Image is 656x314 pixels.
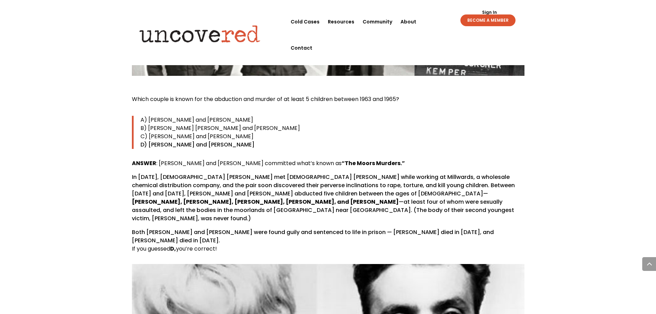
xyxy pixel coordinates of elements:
span: A) [PERSON_NAME] and [PERSON_NAME] [140,116,253,124]
a: Contact [291,35,312,61]
p: D) [PERSON_NAME] and [PERSON_NAME] [140,141,524,149]
p: In [DATE], [DEMOGRAPHIC_DATA] [PERSON_NAME] met [DEMOGRAPHIC_DATA] [PERSON_NAME] while working at... [132,173,524,228]
a: Community [363,9,392,35]
a: Sign In [478,10,501,14]
strong: D, [170,245,176,253]
span: Which couple is known for the abduction and murder of at least 5 children between 1963 and 1965? [132,95,399,103]
span: B) [PERSON_NAME] [PERSON_NAME] and [PERSON_NAME] [140,124,300,132]
span: : [PERSON_NAME] and [PERSON_NAME] committed what’s known as [132,159,342,167]
strong: [PERSON_NAME], [PERSON_NAME], [PERSON_NAME], [PERSON_NAME], and [PERSON_NAME] [132,198,399,206]
img: Uncovered logo [134,20,266,47]
a: Resources [328,9,354,35]
a: Cold Cases [291,9,320,35]
strong: “The Moors Murders.” [342,159,405,167]
span: If you guessed you’re correct! [132,245,217,253]
a: About [400,9,416,35]
span: C) [PERSON_NAME] and [PERSON_NAME] [140,132,253,140]
a: BECOME A MEMBER [460,14,516,26]
strong: ANSWER [132,159,156,167]
p: Both [PERSON_NAME] and [PERSON_NAME] were found guily and sentenced to life in prison — [PERSON_N... [132,228,524,253]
